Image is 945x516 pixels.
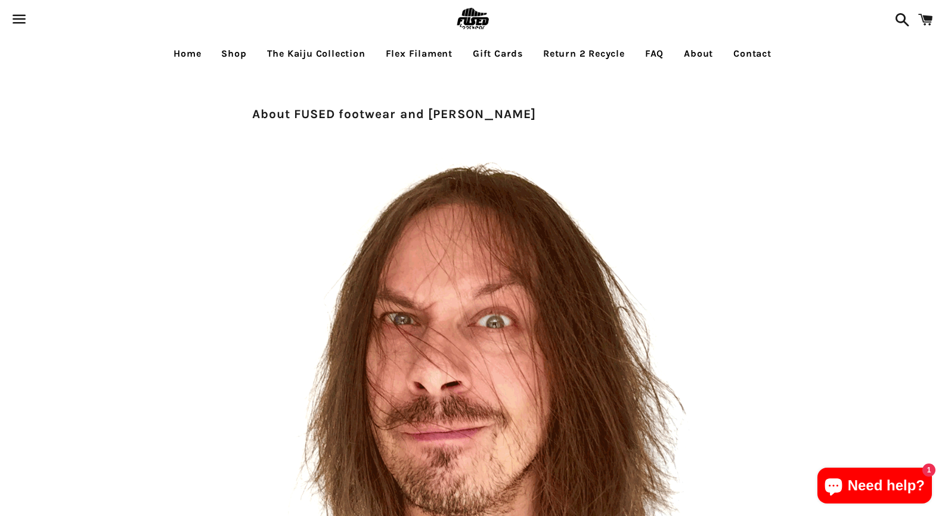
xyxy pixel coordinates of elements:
a: The Kaiju Collection [258,39,374,69]
inbox-online-store-chat: Shopify online store chat [814,468,935,506]
a: Gift Cards [464,39,532,69]
a: Contact [724,39,780,69]
a: About [675,39,722,69]
a: Shop [212,39,255,69]
a: FAQ [636,39,673,69]
a: Home [165,39,210,69]
a: Return 2 Recycle [534,39,634,69]
a: Flex Filament [377,39,461,69]
a: About FUSED footwear and [PERSON_NAME] [252,107,537,121]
